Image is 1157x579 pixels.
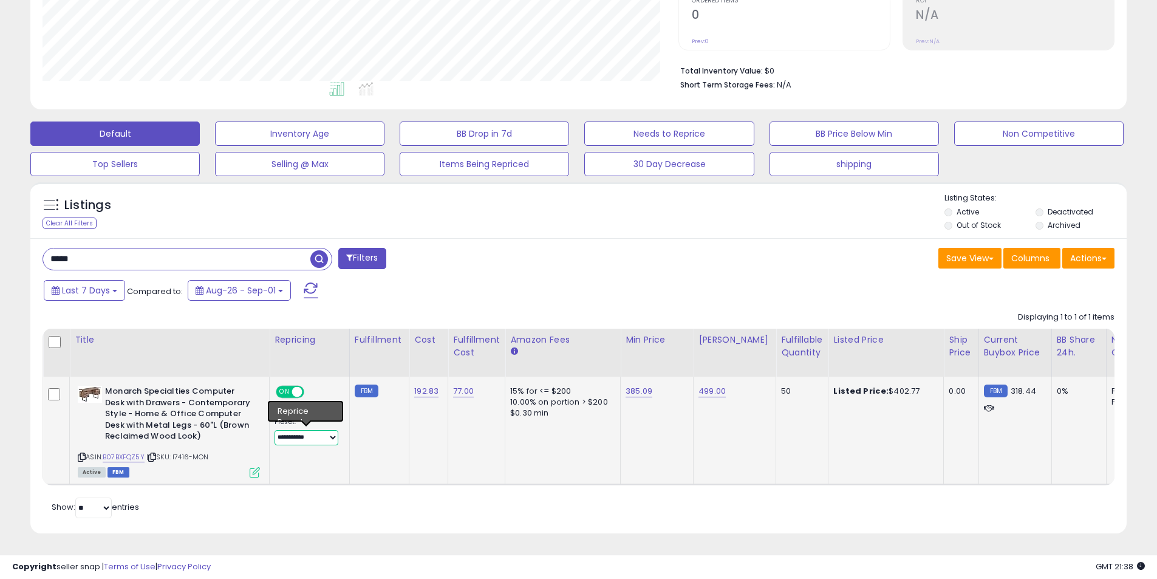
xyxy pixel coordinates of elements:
[833,386,934,397] div: $402.77
[984,385,1008,397] small: FBM
[453,334,500,359] div: Fulfillment Cost
[680,63,1105,77] li: $0
[984,334,1046,359] div: Current Buybox Price
[277,387,292,397] span: ON
[916,38,940,45] small: Prev: N/A
[680,66,763,76] b: Total Inventory Value:
[692,38,709,45] small: Prev: 0
[833,385,889,397] b: Listed Price:
[916,8,1114,24] h2: N/A
[510,397,611,408] div: 10.00% on portion > $200
[78,386,260,476] div: ASIN:
[692,8,890,24] h2: 0
[400,152,569,176] button: Items Being Repriced
[414,334,443,346] div: Cost
[510,334,615,346] div: Amazon Fees
[1111,334,1156,359] div: Num of Comp.
[52,501,139,513] span: Show: entries
[157,561,211,572] a: Privacy Policy
[1057,386,1097,397] div: 0%
[954,122,1124,146] button: Non Competitive
[510,346,517,357] small: Amazon Fees.
[1048,207,1093,217] label: Deactivated
[770,122,939,146] button: BB Price Below Min
[12,561,56,572] strong: Copyright
[12,561,211,573] div: seller snap | |
[938,248,1002,269] button: Save View
[275,405,340,416] div: Follow Lowest SFP *
[510,408,611,419] div: $0.30 min
[215,152,384,176] button: Selling @ Max
[206,284,276,296] span: Aug-26 - Sep-01
[510,386,611,397] div: 15% for <= $200
[1018,312,1114,323] div: Displaying 1 to 1 of 1 items
[626,334,688,346] div: Min Price
[414,385,439,397] a: 192.83
[215,122,384,146] button: Inventory Age
[275,418,340,445] div: Preset:
[680,80,775,90] b: Short Term Storage Fees:
[1011,385,1036,397] span: 318.44
[957,207,979,217] label: Active
[302,387,322,397] span: OFF
[43,218,97,229] div: Clear All Filters
[30,152,200,176] button: Top Sellers
[781,334,823,359] div: Fulfillable Quantity
[355,385,378,397] small: FBM
[44,280,125,301] button: Last 7 Days
[104,561,155,572] a: Terms of Use
[64,197,111,214] h5: Listings
[1096,561,1145,572] span: 2025-09-9 21:38 GMT
[400,122,569,146] button: BB Drop in 7d
[949,334,973,359] div: Ship Price
[1062,248,1114,269] button: Actions
[108,467,129,478] span: FBM
[626,385,652,397] a: 385.09
[1011,252,1049,264] span: Columns
[584,152,754,176] button: 30 Day Decrease
[698,334,771,346] div: [PERSON_NAME]
[78,467,106,478] span: All listings currently available for purchase on Amazon
[105,386,253,445] b: Monarch Specialties Computer Desk with Drawers - Contemporary Style - Home & Office Computer Desk...
[275,334,344,346] div: Repricing
[188,280,291,301] button: Aug-26 - Sep-01
[355,334,404,346] div: Fulfillment
[1003,248,1060,269] button: Columns
[949,386,969,397] div: 0.00
[62,284,110,296] span: Last 7 Days
[338,248,386,269] button: Filters
[1111,386,1152,397] div: FBA: 0
[146,452,209,462] span: | SKU: I7416-MON
[1111,397,1152,408] div: FBM: 7
[1057,334,1101,359] div: BB Share 24h.
[30,122,200,146] button: Default
[833,334,938,346] div: Listed Price
[944,193,1127,204] p: Listing States:
[584,122,754,146] button: Needs to Reprice
[75,334,264,346] div: Title
[103,452,145,462] a: B07BXFQZ5Y
[698,385,726,397] a: 499.00
[127,286,183,297] span: Compared to:
[1048,220,1080,230] label: Archived
[453,385,474,397] a: 77.00
[78,386,102,403] img: 41B9rFjNGwL._SL40_.jpg
[781,386,819,397] div: 50
[777,79,791,91] span: N/A
[770,152,939,176] button: shipping
[957,220,1001,230] label: Out of Stock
